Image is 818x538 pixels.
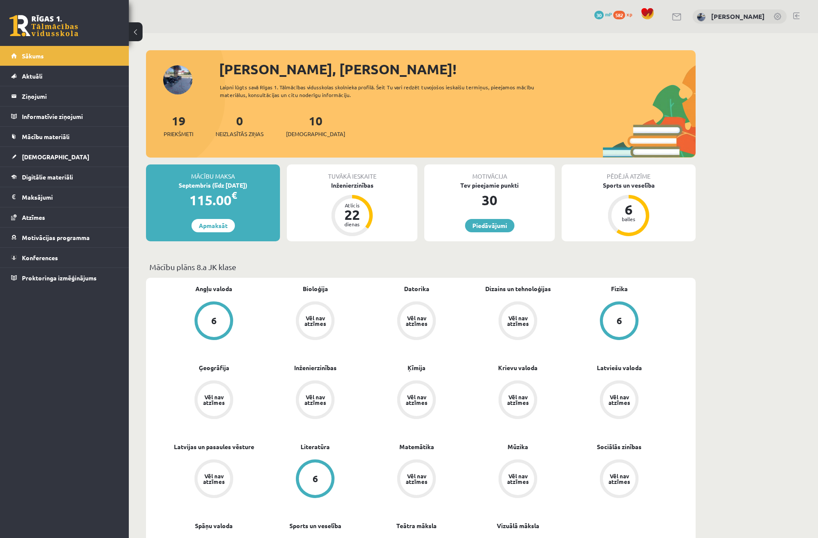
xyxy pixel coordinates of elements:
legend: Maksājumi [22,187,118,207]
a: 10[DEMOGRAPHIC_DATA] [286,113,345,138]
div: Vēl nav atzīmes [303,315,327,326]
a: Literatūra [301,442,330,451]
a: Sociālās zinības [597,442,642,451]
img: Endijs Laizāns [697,13,705,21]
span: xp [626,11,632,18]
span: Aktuāli [22,72,43,80]
div: Inženierzinības [287,181,417,190]
a: Vēl nav atzīmes [467,380,569,421]
a: 6 [569,301,670,342]
a: Vēl nav atzīmes [467,459,569,500]
div: Atlicis [339,203,365,208]
div: Pēdējā atzīme [562,164,696,181]
span: Proktoringa izmēģinājums [22,274,97,282]
legend: Informatīvie ziņojumi [22,106,118,126]
a: Konferences [11,248,118,267]
a: Latviešu valoda [597,363,642,372]
a: Ziņojumi [11,86,118,106]
span: Digitālie materiāli [22,173,73,181]
span: Neizlasītās ziņas [216,130,264,138]
a: Bioloģija [303,284,328,293]
div: 6 [313,474,318,483]
div: Vēl nav atzīmes [202,394,226,405]
div: Vēl nav atzīmes [404,394,429,405]
a: Krievu valoda [498,363,538,372]
span: Atzīmes [22,213,45,221]
span: Konferences [22,254,58,261]
a: 30 mP [594,11,612,18]
div: 6 [617,316,622,325]
a: Vēl nav atzīmes [366,459,467,500]
a: Matemātika [399,442,434,451]
div: Vēl nav atzīmes [506,315,530,326]
div: [PERSON_NAME], [PERSON_NAME]! [219,59,696,79]
div: 115.00 [146,190,280,210]
div: dienas [339,222,365,227]
div: Mācību maksa [146,164,280,181]
div: Vēl nav atzīmes [506,394,530,405]
a: Maksājumi [11,187,118,207]
a: Vēl nav atzīmes [467,301,569,342]
a: Mācību materiāli [11,127,118,146]
a: Vizuālā māksla [497,521,539,530]
legend: Ziņojumi [22,86,118,106]
span: 30 [594,11,604,19]
div: Vēl nav atzīmes [506,473,530,484]
span: Motivācijas programma [22,234,90,241]
a: Atzīmes [11,207,118,227]
span: Mācību materiāli [22,133,70,140]
div: Vēl nav atzīmes [607,473,631,484]
a: Dizains un tehnoloģijas [485,284,551,293]
a: Ķīmija [407,363,426,372]
div: Sports un veselība [562,181,696,190]
a: Vēl nav atzīmes [265,301,366,342]
span: Priekšmeti [164,130,193,138]
a: Aktuāli [11,66,118,86]
p: Mācību plāns 8.a JK klase [149,261,692,273]
a: Spāņu valoda [195,521,233,530]
span: [DEMOGRAPHIC_DATA] [286,130,345,138]
a: 0Neizlasītās ziņas [216,113,264,138]
div: Vēl nav atzīmes [202,473,226,484]
a: Rīgas 1. Tālmācības vidusskola [9,15,78,36]
a: Motivācijas programma [11,228,118,247]
a: [PERSON_NAME] [711,12,765,21]
a: [DEMOGRAPHIC_DATA] [11,147,118,167]
a: 6 [163,301,265,342]
a: Inženierzinības Atlicis 22 dienas [287,181,417,237]
a: Inženierzinības [294,363,337,372]
div: Septembris (līdz [DATE]) [146,181,280,190]
a: Ģeogrāfija [199,363,229,372]
a: Sākums [11,46,118,66]
a: Teātra māksla [396,521,437,530]
div: 22 [339,208,365,222]
a: Fizika [611,284,628,293]
a: Sports un veselība 6 balles [562,181,696,237]
a: Latvijas un pasaules vēsture [174,442,254,451]
div: Vēl nav atzīmes [404,473,429,484]
div: Vēl nav atzīmes [404,315,429,326]
a: Informatīvie ziņojumi [11,106,118,126]
div: Tuvākā ieskaite [287,164,417,181]
div: Motivācija [424,164,555,181]
a: Angļu valoda [195,284,232,293]
a: Proktoringa izmēģinājums [11,268,118,288]
a: 19Priekšmeti [164,113,193,138]
a: Vēl nav atzīmes [163,380,265,421]
a: Vēl nav atzīmes [265,380,366,421]
a: Vēl nav atzīmes [569,380,670,421]
a: Vēl nav atzīmes [366,380,467,421]
span: Sākums [22,52,44,60]
a: Digitālie materiāli [11,167,118,187]
div: 6 [211,316,217,325]
a: Sports un veselība [289,521,341,530]
div: 6 [616,203,642,216]
div: Laipni lūgts savā Rīgas 1. Tālmācības vidusskolas skolnieka profilā. Šeit Tu vari redzēt tuvojošo... [220,83,550,99]
div: balles [616,216,642,222]
span: mP [605,11,612,18]
a: 6 [265,459,366,500]
div: Vēl nav atzīmes [607,394,631,405]
div: 30 [424,190,555,210]
a: Vēl nav atzīmes [163,459,265,500]
a: Datorika [404,284,429,293]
